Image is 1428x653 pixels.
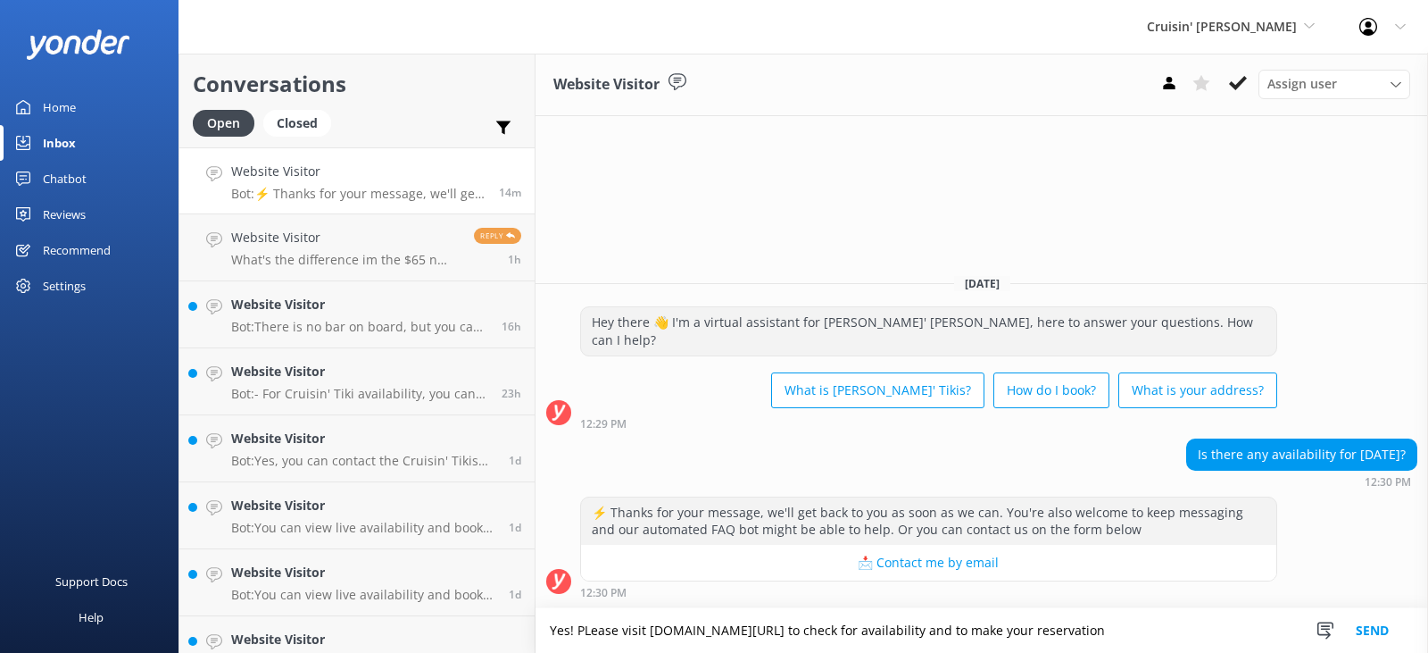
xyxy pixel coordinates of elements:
[231,520,495,536] p: Bot: You can view live availability and book your Cruisin' Tiki online at [URL][DOMAIN_NAME].
[231,563,495,582] h4: Website Visitor
[553,73,660,96] h3: Website Visitor
[993,373,1109,408] button: How do I book?
[1365,477,1411,488] strong: 12:30 PM
[179,147,535,214] a: Website VisitorBot:⚡ Thanks for your message, we'll get back to you as soon as we can. You're als...
[231,295,488,314] h4: Website Visitor
[499,185,521,200] span: 11:30am 18-Aug-2025 (UTC -05:00) America/Cancun
[1187,440,1416,470] div: Is there any availability for [DATE]?
[580,419,627,430] strong: 12:29 PM
[509,587,521,602] span: 06:33am 17-Aug-2025 (UTC -05:00) America/Cancun
[179,281,535,348] a: Website VisitorBot:There is no bar on board, but you can bring your favorite drinks. A large cool...
[231,429,495,448] h4: Website Visitor
[1267,74,1337,94] span: Assign user
[580,588,627,599] strong: 12:30 PM
[263,113,340,132] a: Closed
[43,232,111,268] div: Recommend
[179,482,535,549] a: Website VisitorBot:You can view live availability and book your Cruisin' Tiki online at [URL][DOM...
[1339,608,1406,653] button: Send
[193,110,254,137] div: Open
[581,545,1276,581] button: 📩 Contact me by email
[509,453,521,468] span: 11:43am 17-Aug-2025 (UTC -05:00) America/Cancun
[231,630,495,649] h4: Website Visitor
[231,319,488,335] p: Bot: There is no bar on board, but you can bring your favorite drinks. A large cooler with ice wi...
[508,252,521,267] span: 10:03am 18-Aug-2025 (UTC -05:00) America/Cancun
[193,113,263,132] a: Open
[581,307,1276,355] div: Hey there 👋 I'm a virtual assistant for [PERSON_NAME]' [PERSON_NAME], here to answer your questio...
[474,228,521,244] span: Reply
[502,386,521,401] span: 11:49am 17-Aug-2025 (UTC -05:00) America/Cancun
[231,362,488,381] h4: Website Visitor
[1258,70,1410,98] div: Assign User
[193,67,521,101] h2: Conversations
[231,186,486,202] p: Bot: ⚡ Thanks for your message, we'll get back to you as soon as we can. You're also welcome to k...
[580,417,1277,430] div: 11:29am 18-Aug-2025 (UTC -05:00) America/Cancun
[954,276,1010,291] span: [DATE]
[1147,18,1297,35] span: Cruisin' [PERSON_NAME]
[179,549,535,616] a: Website VisitorBot:You can view live availability and book your Cruisin' Tiki online at [URL][DOM...
[179,214,535,281] a: Website VisitorWhat's the difference im the $65 n $55 cruiseReply1h
[509,520,521,535] span: 06:34am 17-Aug-2025 (UTC -05:00) America/Cancun
[231,162,486,181] h4: Website Visitor
[1118,373,1277,408] button: What is your address?
[43,161,87,197] div: Chatbot
[535,608,1428,653] textarea: Yes! PLease visit [DOMAIN_NAME][URL] to check for availability and to make your reservation
[43,268,86,304] div: Settings
[231,453,495,469] p: Bot: Yes, you can contact the Cruisin' Tikis Wilmington team at [PHONE_NUMBER].
[231,228,461,247] h4: Website Visitor
[231,252,461,268] p: What's the difference im the $65 n $55 cruise
[43,197,86,232] div: Reviews
[179,415,535,482] a: Website VisitorBot:Yes, you can contact the Cruisin' Tikis Wilmington team at [PHONE_NUMBER].1d
[580,586,1277,599] div: 11:30am 18-Aug-2025 (UTC -05:00) America/Cancun
[1186,475,1417,488] div: 11:30am 18-Aug-2025 (UTC -05:00) America/Cancun
[179,348,535,415] a: Website VisitorBot:- For Cruisin' Tiki availability, you can view live availability and book onli...
[55,564,128,599] div: Support Docs
[43,125,76,161] div: Inbox
[231,386,488,402] p: Bot: - For Cruisin' Tiki availability, you can view live availability and book online at [URL][DO...
[263,110,331,137] div: Closed
[231,587,495,603] p: Bot: You can view live availability and book your Cruisin' Tiki online at [URL][DOMAIN_NAME].
[27,29,129,59] img: yonder-white-logo.png
[771,373,984,408] button: What is [PERSON_NAME]' Tikis?
[231,496,495,515] h4: Website Visitor
[79,599,104,635] div: Help
[43,89,76,125] div: Home
[502,319,521,334] span: 07:35pm 17-Aug-2025 (UTC -05:00) America/Cancun
[581,498,1276,545] div: ⚡ Thanks for your message, we'll get back to you as soon as we can. You're also welcome to keep m...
